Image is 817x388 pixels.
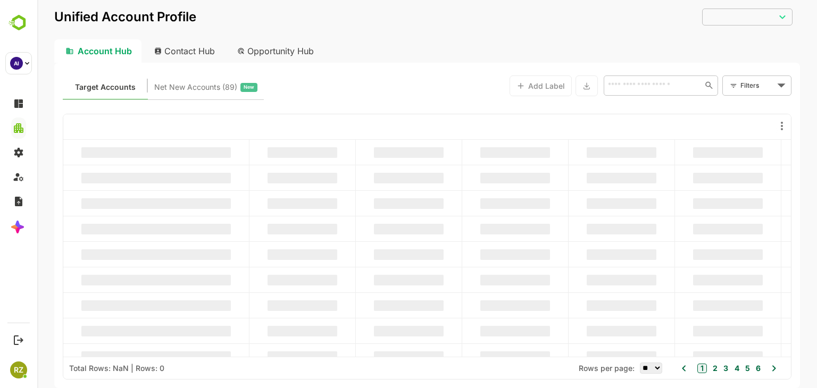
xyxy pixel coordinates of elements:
div: ​ [665,7,755,26]
button: 5 [705,362,713,374]
div: Contact Hub [109,39,187,63]
div: Filters [702,74,754,97]
button: 3 [683,362,691,374]
div: Filters [703,80,737,91]
span: Known accounts you’ve identified to target - imported from CRM, Offline upload, or promoted from ... [38,80,98,94]
div: RZ [10,361,27,378]
div: Newly surfaced ICP-fit accounts from Intent, Website, LinkedIn, and other engagement signals. [117,80,220,94]
span: Net New Accounts ( 89 ) [117,80,200,94]
button: Add Label [472,75,535,96]
span: Rows per page: [541,364,597,373]
button: Logout [11,333,26,347]
button: 6 [716,362,723,374]
button: Export the selected data as CSV [538,75,561,96]
div: AI [10,57,23,70]
div: Opportunity Hub [191,39,286,63]
button: 4 [695,362,702,374]
button: 2 [673,362,680,374]
button: 1 [660,364,670,373]
p: Unified Account Profile [17,11,159,23]
img: BambooboxLogoMark.f1c84d78b4c51b1a7b5f700c9845e183.svg [5,13,32,33]
span: New [206,80,217,94]
div: Total Rows: NaN | Rows: 0 [32,364,127,373]
div: Account Hub [17,39,104,63]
